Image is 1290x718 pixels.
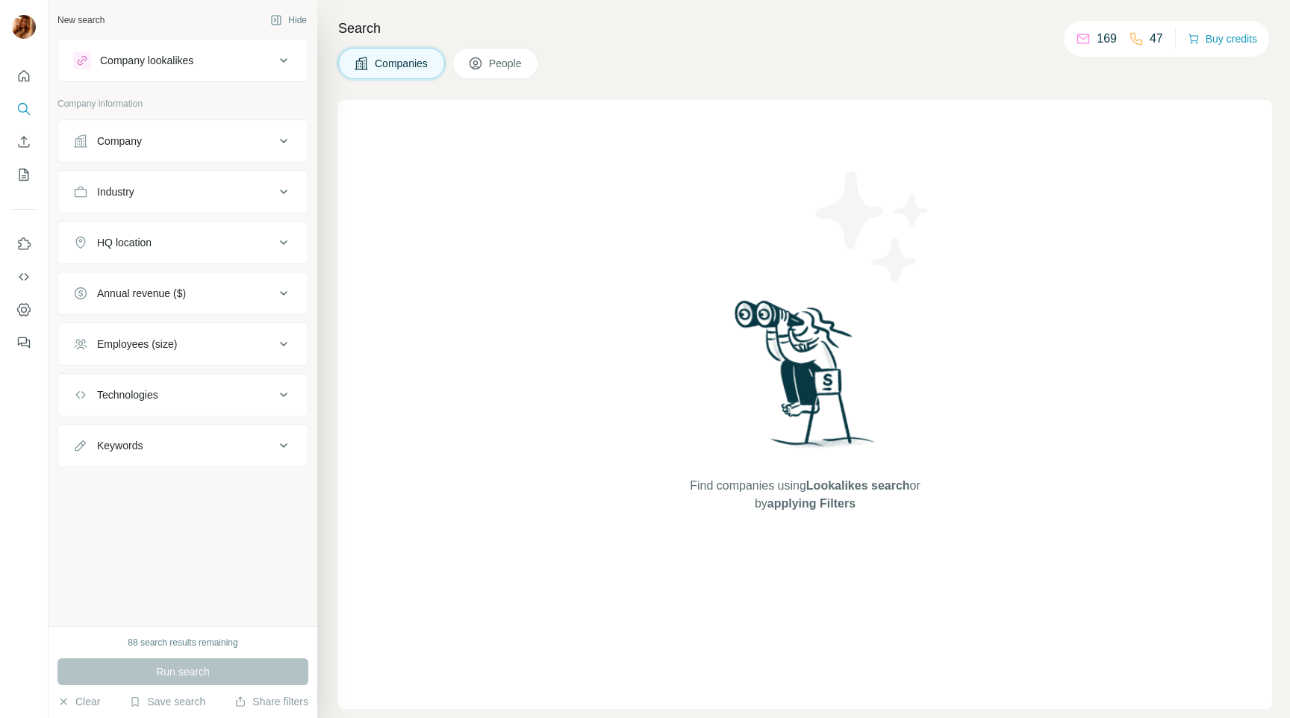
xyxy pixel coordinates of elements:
button: Quick start [12,63,36,90]
h4: Search [338,18,1272,39]
button: Company lookalikes [58,43,308,78]
img: Surfe Illustration - Woman searching with binoculars [728,296,883,463]
button: Keywords [58,428,308,463]
img: Surfe Illustration - Stars [806,160,940,294]
p: 47 [1150,30,1163,48]
button: Share filters [234,694,308,709]
div: Annual revenue ($) [97,286,186,301]
div: Company [97,134,142,149]
button: Buy credits [1188,28,1257,49]
button: My lists [12,161,36,188]
span: applying Filters [767,497,856,510]
button: Dashboard [12,296,36,323]
button: Save search [129,694,205,709]
span: People [489,56,523,71]
div: 88 search results remaining [128,636,237,649]
div: Industry [97,184,134,199]
img: Avatar [12,15,36,39]
p: Company information [57,97,308,110]
button: Use Surfe on LinkedIn [12,231,36,257]
p: 169 [1097,30,1117,48]
button: Annual revenue ($) [58,275,308,311]
button: Employees (size) [58,326,308,362]
button: Search [12,96,36,122]
button: Hide [260,9,317,31]
div: Technologies [97,387,158,402]
div: HQ location [97,235,152,250]
span: Companies [375,56,429,71]
button: Enrich CSV [12,128,36,155]
button: Feedback [12,329,36,356]
span: Find companies using or by [685,477,924,513]
button: Clear [57,694,100,709]
button: Company [58,123,308,159]
span: Lookalikes search [806,479,910,492]
div: Keywords [97,438,143,453]
button: Industry [58,174,308,210]
div: Employees (size) [97,337,177,352]
button: Technologies [58,377,308,413]
button: HQ location [58,225,308,260]
div: Company lookalikes [100,53,193,68]
button: Use Surfe API [12,263,36,290]
div: New search [57,13,105,27]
